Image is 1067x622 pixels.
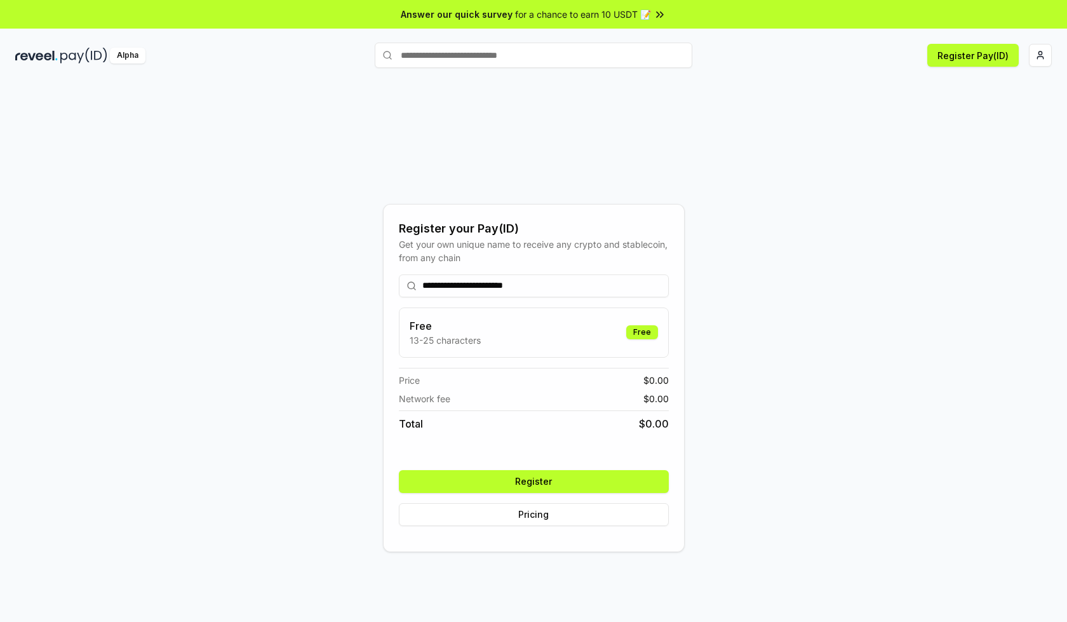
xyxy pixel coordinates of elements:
span: Total [399,416,423,431]
img: reveel_dark [15,48,58,64]
div: Register your Pay(ID) [399,220,669,238]
div: Alpha [110,48,145,64]
span: Price [399,374,420,387]
div: Get your own unique name to receive any crypto and stablecoin, from any chain [399,238,669,264]
span: Network fee [399,392,450,405]
button: Pricing [399,503,669,526]
img: pay_id [60,48,107,64]
h3: Free [410,318,481,334]
p: 13-25 characters [410,334,481,347]
div: Free [626,325,658,339]
span: for a chance to earn 10 USDT 📝 [515,8,651,21]
button: Register [399,470,669,493]
span: $ 0.00 [639,416,669,431]
span: $ 0.00 [643,374,669,387]
span: Answer our quick survey [401,8,513,21]
span: $ 0.00 [643,392,669,405]
button: Register Pay(ID) [927,44,1019,67]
